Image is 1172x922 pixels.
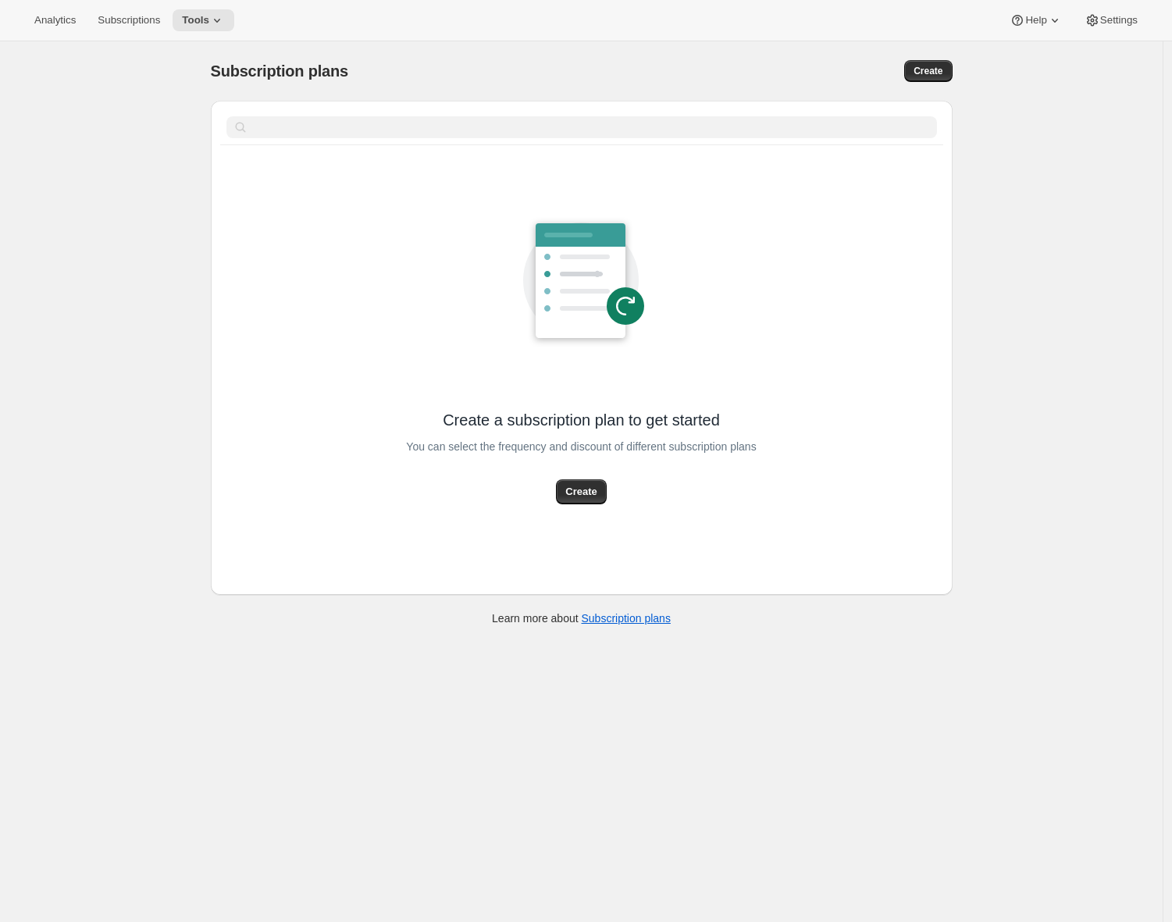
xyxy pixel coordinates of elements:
span: Help [1025,14,1046,27]
span: Create [914,65,942,77]
p: Learn more about [492,611,671,626]
button: Analytics [25,9,85,31]
span: Subscriptions [98,14,160,27]
a: Subscription plans [582,612,671,625]
span: Create [565,484,597,500]
button: Create [904,60,952,82]
button: Subscriptions [88,9,169,31]
button: Tools [173,9,234,31]
button: Create [556,479,606,504]
button: Help [1000,9,1071,31]
span: Subscription plans [211,62,348,80]
span: Analytics [34,14,76,27]
span: You can select the frequency and discount of different subscription plans [406,436,756,457]
button: Settings [1075,9,1147,31]
span: Settings [1100,14,1138,27]
span: Tools [182,14,209,27]
span: Create a subscription plan to get started [443,409,720,431]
